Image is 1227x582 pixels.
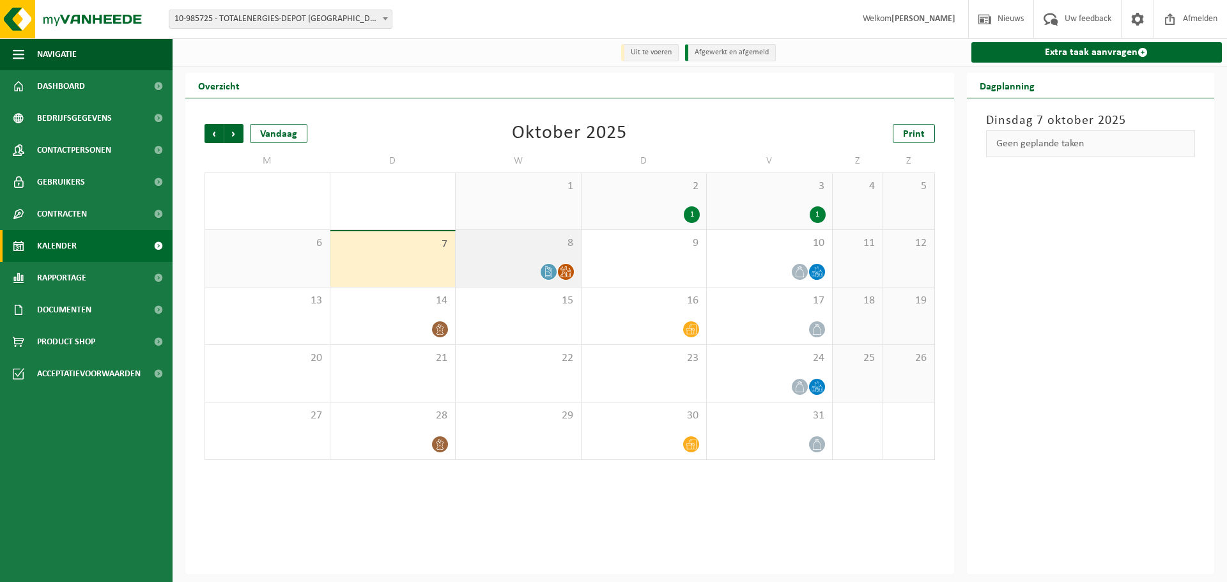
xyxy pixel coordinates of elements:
li: Uit te voeren [621,44,679,61]
strong: [PERSON_NAME] [891,14,955,24]
td: D [330,149,456,172]
span: 5 [890,180,927,194]
span: 25 [839,351,877,365]
span: Bedrijfsgegevens [37,102,112,134]
span: 2 [588,180,700,194]
span: 1 [462,180,575,194]
td: Z [833,149,884,172]
span: 22 [462,351,575,365]
span: 23 [588,351,700,365]
div: Geen geplande taken [986,130,1196,157]
span: 10-985725 - TOTALENERGIES-DEPOT ANTWERPEN - ANTWERPEN [169,10,392,28]
span: 31 [713,409,826,423]
span: Contracten [37,198,87,230]
span: Acceptatievoorwaarden [37,358,141,390]
span: Product Shop [37,326,95,358]
span: 18 [839,294,877,308]
h3: Dinsdag 7 oktober 2025 [986,111,1196,130]
span: 21 [337,351,449,365]
span: Gebruikers [37,166,85,198]
span: Vorige [204,124,224,143]
span: 28 [337,409,449,423]
span: 6 [212,236,323,250]
a: Extra taak aanvragen [971,42,1223,63]
span: 20 [212,351,323,365]
span: 17 [713,294,826,308]
span: Print [903,129,925,139]
span: 13 [212,294,323,308]
span: 27 [212,409,323,423]
span: Volgende [224,124,243,143]
span: 10-985725 - TOTALENERGIES-DEPOT ANTWERPEN - ANTWERPEN [169,10,392,29]
td: W [456,149,582,172]
span: 26 [890,351,927,365]
span: 11 [839,236,877,250]
h2: Overzicht [185,73,252,98]
span: 12 [890,236,927,250]
span: 30 [588,409,700,423]
li: Afgewerkt en afgemeld [685,44,776,61]
div: Oktober 2025 [512,124,627,143]
span: Navigatie [37,38,77,70]
h2: Dagplanning [967,73,1047,98]
div: 1 [810,206,826,223]
span: Contactpersonen [37,134,111,166]
a: Print [893,124,935,143]
td: V [707,149,833,172]
span: 16 [588,294,700,308]
div: Vandaag [250,124,307,143]
span: 4 [839,180,877,194]
span: Rapportage [37,262,86,294]
span: 3 [713,180,826,194]
span: 15 [462,294,575,308]
span: Kalender [37,230,77,262]
td: Z [883,149,934,172]
td: D [582,149,707,172]
span: Documenten [37,294,91,326]
span: 10 [713,236,826,250]
span: 24 [713,351,826,365]
span: Dashboard [37,70,85,102]
div: 1 [684,206,700,223]
span: 14 [337,294,449,308]
span: 9 [588,236,700,250]
td: M [204,149,330,172]
span: 8 [462,236,575,250]
span: 7 [337,238,449,252]
span: 29 [462,409,575,423]
span: 19 [890,294,927,308]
